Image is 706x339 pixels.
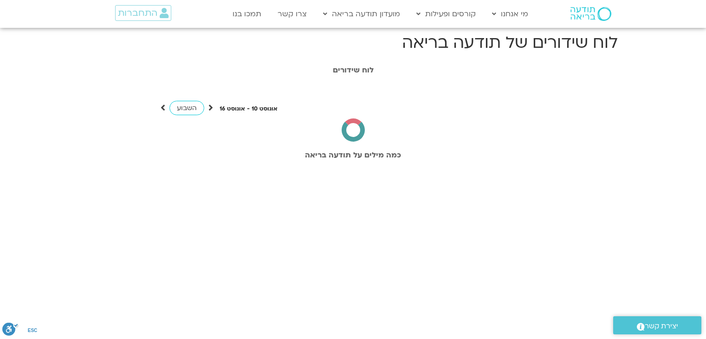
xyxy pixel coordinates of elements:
h2: כמה מילים על תודעה בריאה [93,151,613,159]
h1: לוח שידורים של תודעה בריאה [89,32,618,54]
h1: לוח שידורים [93,66,613,74]
a: מועדון תודעה בריאה [318,5,405,23]
span: השבוע [177,104,197,112]
a: קורסים ופעילות [412,5,480,23]
a: התחברות [115,5,171,21]
a: יצירת קשר [613,316,701,334]
a: מי אנחנו [487,5,533,23]
p: אוגוסט 10 - אוגוסט 16 [220,104,278,114]
a: השבוע [169,101,204,115]
span: התחברות [118,8,157,18]
span: יצירת קשר [645,320,678,332]
img: תודעה בריאה [570,7,611,21]
a: תמכו בנו [228,5,266,23]
a: צרו קשר [273,5,311,23]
